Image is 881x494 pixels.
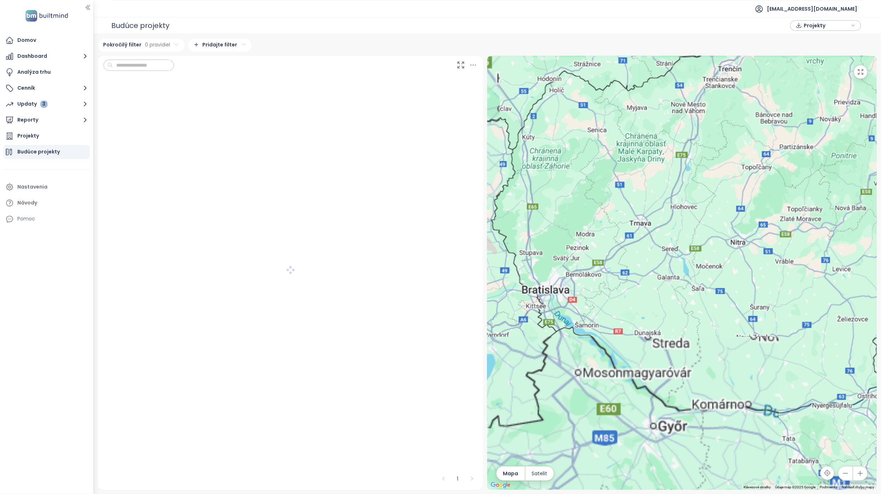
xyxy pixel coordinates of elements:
[496,466,525,481] button: Mapa
[4,97,90,111] button: Updaty 3
[4,212,90,226] div: Pomoc
[804,20,849,31] span: Projekty
[17,147,60,156] div: Budúce projekty
[111,18,169,33] div: Budúce projekty
[188,39,252,52] div: Pridajte filter
[532,470,548,477] span: Satelit
[17,214,35,223] div: Pomoc
[744,485,771,490] button: Klávesové skratky
[4,145,90,159] a: Budúce projekty
[40,101,47,108] div: 3
[452,473,464,484] li: 1
[775,485,816,489] span: Údaje máp ©2025 Google
[17,198,37,207] div: Návody
[4,113,90,127] button: Reporty
[98,39,185,52] div: Pokročilý filter
[438,473,449,484] button: left
[4,49,90,63] button: Dashboard
[4,129,90,143] a: Projekty
[4,33,90,47] a: Domov
[17,100,47,108] div: Updaty
[4,81,90,95] button: Cenník
[489,481,512,490] img: Google
[466,473,478,484] li: Nasledujúca strana
[453,473,463,484] a: 1
[526,466,554,481] button: Satelit
[4,65,90,79] a: Analýza trhu
[466,473,478,484] button: right
[17,36,36,45] div: Domov
[503,470,518,477] span: Mapa
[842,485,875,489] a: Nahlásiť chybu mapy
[23,9,70,23] img: logo
[489,481,512,490] a: Otvoriť túto oblasť v Mapách Google (otvorí nové okno)
[17,131,39,140] div: Projekty
[442,477,446,481] span: left
[145,41,170,49] span: 0 pravidiel
[438,473,449,484] li: Predchádzajúca strana
[794,20,857,31] div: button
[4,180,90,194] a: Nastavenia
[820,485,838,489] a: Podmienky (otvorí sa na novej karte)
[4,196,90,210] a: Návody
[17,183,47,191] div: Nastavenia
[767,0,858,17] span: [EMAIL_ADDRESS][DOMAIN_NAME]
[470,477,474,481] span: right
[17,68,51,77] div: Analýza trhu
